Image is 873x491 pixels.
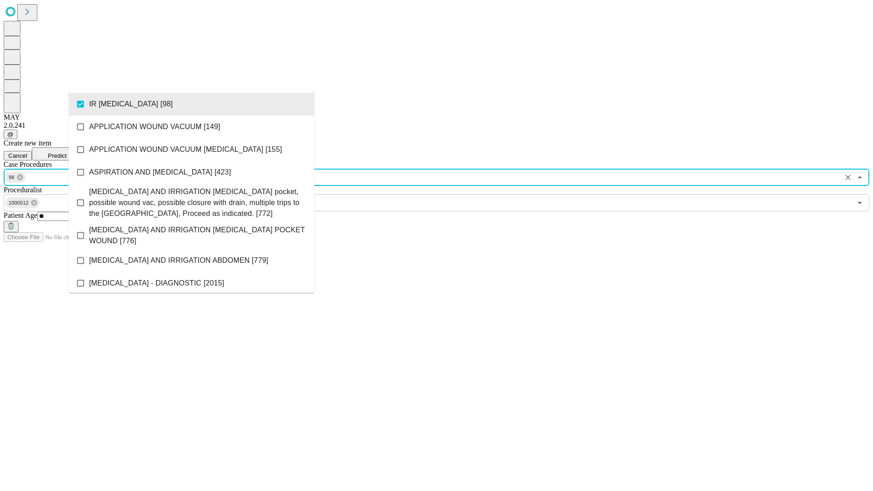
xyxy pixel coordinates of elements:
[4,121,869,130] div: 2.0.241
[4,151,32,160] button: Cancel
[89,167,231,178] span: ASPIRATION AND [MEDICAL_DATA] [423]
[89,278,224,289] span: [MEDICAL_DATA] - DIAGNOSTIC [2015]
[842,171,854,184] button: Clear
[7,131,14,138] span: @
[4,130,17,139] button: @
[853,196,866,209] button: Open
[4,186,42,194] span: Proceduralist
[89,255,268,266] span: [MEDICAL_DATA] AND IRRIGATION ABDOMEN [779]
[89,99,173,110] span: IR [MEDICAL_DATA] [98]
[8,152,27,159] span: Cancel
[32,147,74,160] button: Predict
[48,152,66,159] span: Predict
[89,225,307,246] span: [MEDICAL_DATA] AND IRRIGATION [MEDICAL_DATA] POCKET WOUND [776]
[89,144,282,155] span: APPLICATION WOUND VACUUM [MEDICAL_DATA] [155]
[5,197,40,208] div: 1000512
[89,121,220,132] span: APPLICATION WOUND VACUUM [149]
[4,139,51,147] span: Create new item
[4,211,37,219] span: Patient Age
[4,113,869,121] div: MAY
[4,160,52,168] span: Scheduled Procedure
[5,198,32,208] span: 1000512
[853,171,866,184] button: Close
[89,186,307,219] span: [MEDICAL_DATA] AND IRRIGATION [MEDICAL_DATA] pocket, possible wound vac, possible closure with dr...
[5,172,25,183] div: 98
[5,172,18,183] span: 98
